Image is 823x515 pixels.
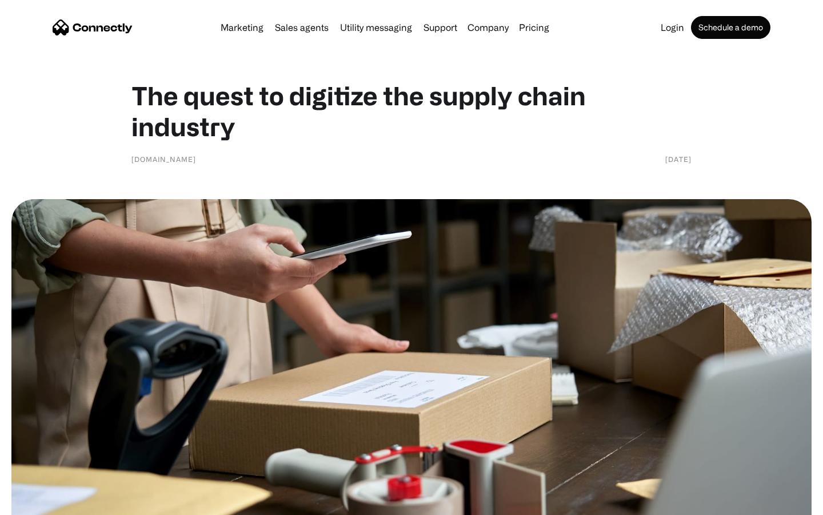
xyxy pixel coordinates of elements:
[131,153,196,165] div: [DOMAIN_NAME]
[419,23,462,32] a: Support
[11,495,69,511] aside: Language selected: English
[335,23,417,32] a: Utility messaging
[665,153,692,165] div: [DATE]
[216,23,268,32] a: Marketing
[270,23,333,32] a: Sales agents
[514,23,554,32] a: Pricing
[23,495,69,511] ul: Language list
[468,19,509,35] div: Company
[131,80,692,142] h1: The quest to digitize the supply chain industry
[691,16,770,39] a: Schedule a demo
[656,23,689,32] a: Login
